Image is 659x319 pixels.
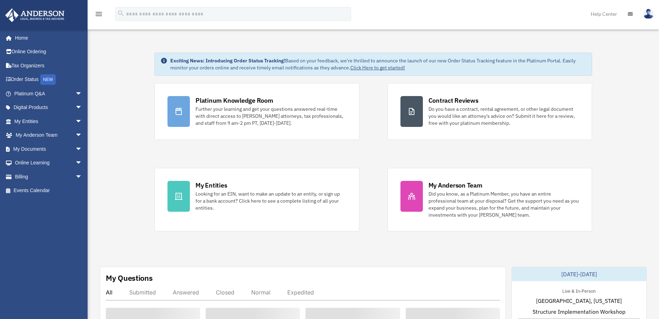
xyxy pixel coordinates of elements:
div: Looking for an EIN, want to make an update to an entity, or sign up for a bank account? Click her... [195,190,346,211]
div: My Questions [106,273,153,283]
div: Based on your feedback, we're thrilled to announce the launch of our new Order Status Tracking fe... [170,57,586,71]
a: menu [95,12,103,18]
div: Further your learning and get your questions answered real-time with direct access to [PERSON_NAM... [195,106,346,127]
span: Structure Implementation Workshop [533,307,625,316]
span: arrow_drop_down [75,156,89,170]
a: Platinum Q&Aarrow_drop_down [5,87,93,101]
a: My Documentsarrow_drop_down [5,142,93,156]
div: Closed [216,289,234,296]
a: Tax Organizers [5,59,93,73]
a: Digital Productsarrow_drop_down [5,101,93,115]
strong: Exciting News: Introducing Order Status Tracking! [170,57,285,64]
i: menu [95,10,103,18]
a: Contract Reviews Do you have a contract, rental agreement, or other legal document you would like... [387,83,592,140]
div: Submitted [129,289,156,296]
div: Contract Reviews [428,96,479,105]
span: arrow_drop_down [75,142,89,156]
a: Online Ordering [5,45,93,59]
a: Online Learningarrow_drop_down [5,156,93,170]
a: My Entitiesarrow_drop_down [5,114,93,128]
div: Live & In-Person [557,287,601,294]
div: NEW [40,74,56,85]
div: Normal [251,289,270,296]
a: Home [5,31,89,45]
a: Events Calendar [5,184,93,198]
div: Platinum Knowledge Room [195,96,273,105]
a: Click Here to get started! [350,65,405,71]
div: Expedited [287,289,314,296]
a: Billingarrow_drop_down [5,170,93,184]
span: arrow_drop_down [75,101,89,115]
div: My Entities [195,181,227,190]
span: arrow_drop_down [75,87,89,101]
span: arrow_drop_down [75,170,89,184]
div: Answered [173,289,199,296]
a: Platinum Knowledge Room Further your learning and get your questions answered real-time with dire... [155,83,359,140]
a: My Entities Looking for an EIN, want to make an update to an entity, or sign up for a bank accoun... [155,168,359,231]
div: Do you have a contract, rental agreement, or other legal document you would like an attorney's ad... [428,106,579,127]
a: My Anderson Team Did you know, as a Platinum Member, you have an entire professional team at your... [387,168,592,231]
i: search [117,9,125,17]
div: All [106,289,112,296]
a: Order StatusNEW [5,73,93,87]
div: My Anderson Team [428,181,482,190]
div: [DATE]-[DATE] [512,267,646,281]
span: arrow_drop_down [75,128,89,143]
div: Did you know, as a Platinum Member, you have an entire professional team at your disposal? Get th... [428,190,579,218]
span: arrow_drop_down [75,114,89,129]
img: Anderson Advisors Platinum Portal [3,8,67,22]
span: [GEOGRAPHIC_DATA], [US_STATE] [536,297,622,305]
img: User Pic [643,9,654,19]
a: My Anderson Teamarrow_drop_down [5,128,93,142]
